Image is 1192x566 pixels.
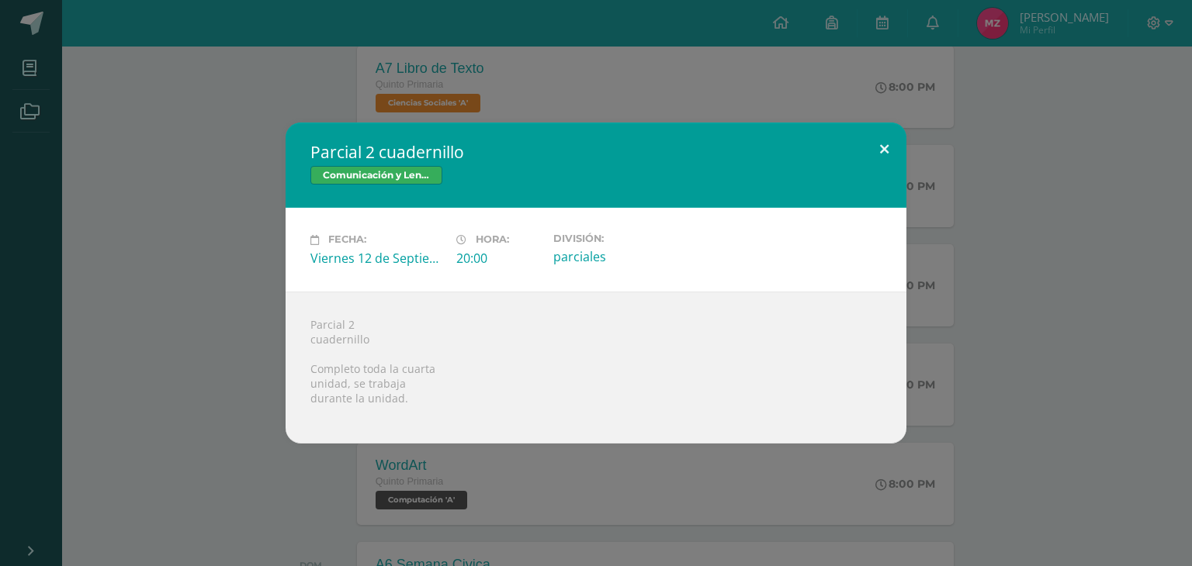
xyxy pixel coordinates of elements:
[310,141,882,163] h2: Parcial 2 cuadernillo
[553,248,687,265] div: parciales
[328,234,366,246] span: Fecha:
[310,250,444,267] div: Viernes 12 de Septiembre
[286,292,906,443] div: Parcial 2 cuadernillo Completo toda la cuarta unidad, se trabaja durante la unidad.
[553,233,687,244] label: División:
[476,234,509,246] span: Hora:
[862,123,906,175] button: Close (Esc)
[456,250,541,267] div: 20:00
[310,166,442,185] span: Comunicación y Lenguaje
